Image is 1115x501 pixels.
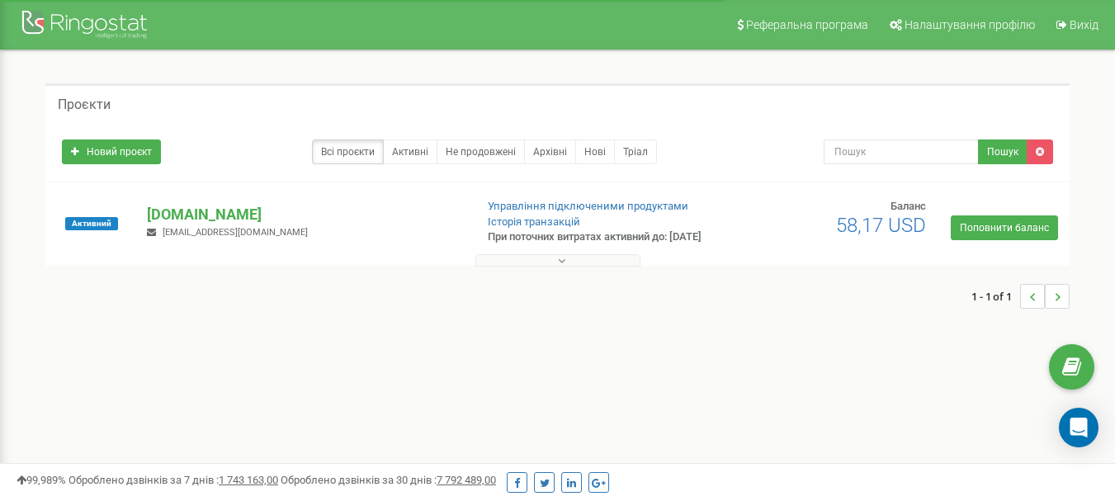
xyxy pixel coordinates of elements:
[65,217,118,230] span: Активний
[58,97,111,112] h5: Проєкти
[575,139,615,164] a: Нові
[746,18,868,31] span: Реферальна програма
[951,215,1058,240] a: Поповнити баланс
[281,474,496,486] span: Оброблено дзвінків за 30 днів :
[312,139,384,164] a: Всі проєкти
[836,214,926,237] span: 58,17 USD
[69,474,278,486] span: Оброблено дзвінків за 7 днів :
[1070,18,1098,31] span: Вихід
[62,139,161,164] a: Новий проєкт
[978,139,1028,164] button: Пошук
[17,474,66,486] span: 99,989%
[824,139,979,164] input: Пошук
[488,200,688,212] a: Управління підключеними продуктами
[383,139,437,164] a: Активні
[971,284,1020,309] span: 1 - 1 of 1
[147,204,461,225] p: [DOMAIN_NAME]
[971,267,1070,325] nav: ...
[488,229,717,245] p: При поточних витратах активний до: [DATE]
[905,18,1035,31] span: Налаштування профілю
[219,474,278,486] u: 1 743 163,00
[437,139,525,164] a: Не продовжені
[488,215,580,228] a: Історія транзакцій
[1059,408,1098,447] div: Open Intercom Messenger
[524,139,576,164] a: Архівні
[437,474,496,486] u: 7 792 489,00
[163,227,308,238] span: [EMAIL_ADDRESS][DOMAIN_NAME]
[891,200,926,212] span: Баланс
[614,139,657,164] a: Тріал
